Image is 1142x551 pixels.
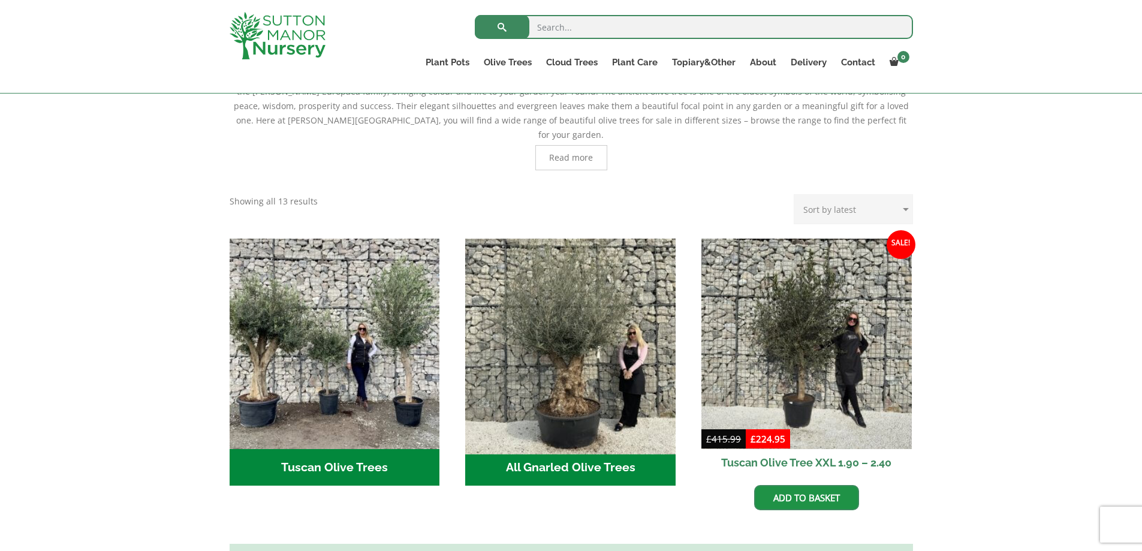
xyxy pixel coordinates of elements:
[834,54,882,71] a: Contact
[605,54,665,71] a: Plant Care
[701,239,912,476] a: Sale! Tuscan Olive Tree XXL 1.90 – 2.40
[701,449,912,476] h2: Tuscan Olive Tree XXL 1.90 – 2.40
[230,239,440,449] img: Tuscan Olive Trees
[751,433,785,445] bdi: 224.95
[549,153,593,162] span: Read more
[465,449,676,486] h2: All Gnarled Olive Trees
[784,54,834,71] a: Delivery
[230,239,440,486] a: Visit product category Tuscan Olive Trees
[706,433,712,445] span: £
[701,239,912,449] img: Tuscan Olive Tree XXL 1.90 - 2.40
[418,54,477,71] a: Plant Pots
[465,239,676,486] a: Visit product category All Gnarled Olive Trees
[882,54,913,71] a: 0
[751,433,756,445] span: £
[665,54,743,71] a: Topiary&Other
[230,56,913,170] div: Create a stunning Mediterranean-style garden with authentic olive trees imported from the finest ...
[460,233,681,454] img: All Gnarled Olive Trees
[475,15,913,39] input: Search...
[230,194,318,209] p: Showing all 13 results
[897,51,909,63] span: 0
[743,54,784,71] a: About
[477,54,539,71] a: Olive Trees
[754,485,859,510] a: Add to basket: “Tuscan Olive Tree XXL 1.90 - 2.40”
[539,54,605,71] a: Cloud Trees
[887,230,915,259] span: Sale!
[706,433,741,445] bdi: 415.99
[230,12,326,59] img: logo
[794,194,913,224] select: Shop order
[230,449,440,486] h2: Tuscan Olive Trees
